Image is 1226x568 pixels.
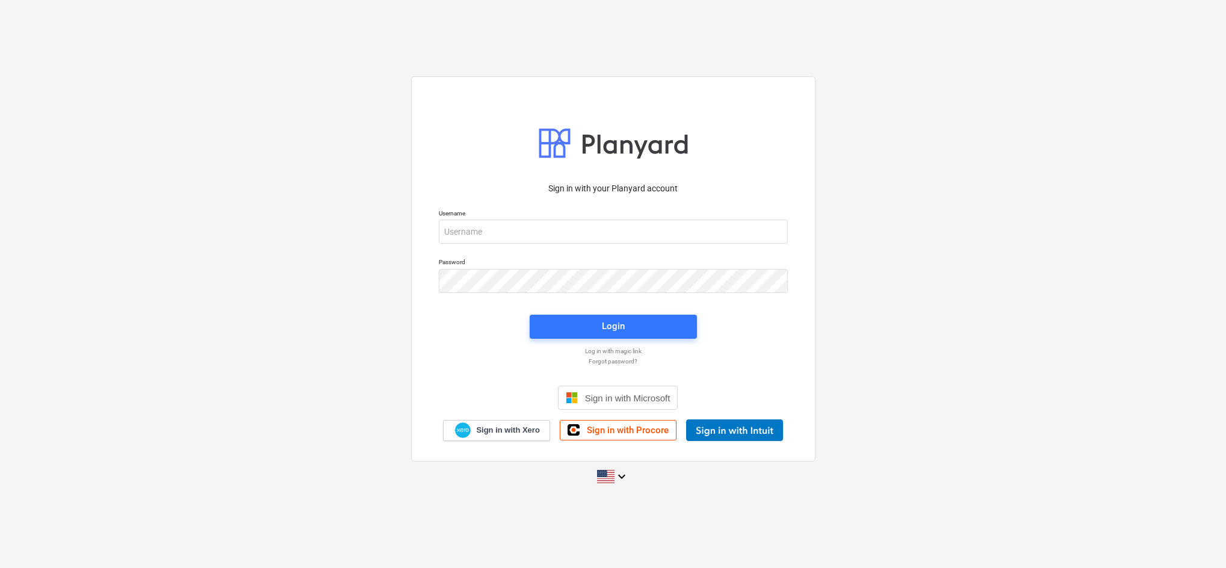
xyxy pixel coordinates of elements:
[455,422,471,439] img: Xero logo
[433,347,794,355] a: Log in with magic link
[602,318,625,334] div: Login
[433,357,794,365] a: Forgot password?
[566,392,578,404] img: Microsoft logo
[560,420,676,440] a: Sign in with Procore
[615,469,629,484] i: keyboard_arrow_down
[439,220,788,244] input: Username
[476,425,539,436] span: Sign in with Xero
[439,258,788,268] p: Password
[443,420,550,441] a: Sign in with Xero
[587,425,669,436] span: Sign in with Procore
[439,209,788,220] p: Username
[530,315,697,339] button: Login
[439,182,788,195] p: Sign in with your Planyard account
[585,393,670,403] span: Sign in with Microsoft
